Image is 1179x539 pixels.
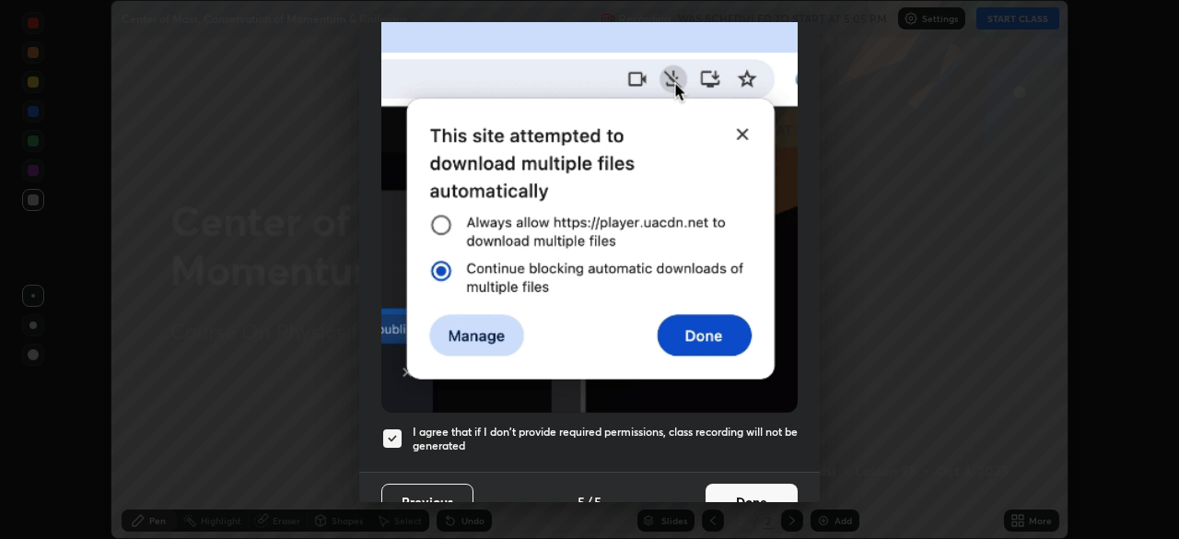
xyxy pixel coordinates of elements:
h4: 5 [594,492,601,511]
img: downloads-permission-blocked.gif [381,10,798,413]
h4: / [587,492,592,511]
button: Done [706,484,798,521]
h5: I agree that if I don't provide required permissions, class recording will not be generated [413,425,798,453]
h4: 5 [578,492,585,511]
button: Previous [381,484,473,521]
